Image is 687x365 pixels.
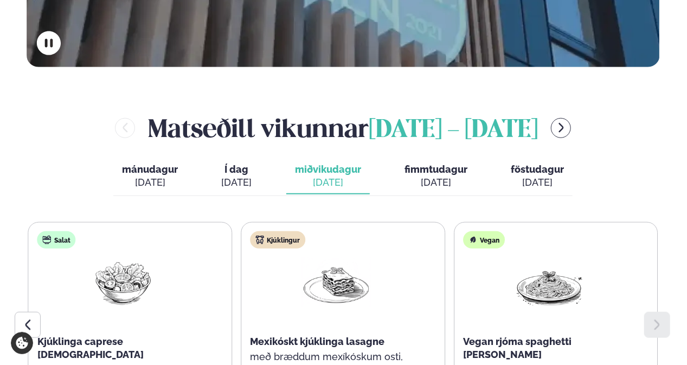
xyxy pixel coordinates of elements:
[463,231,505,249] div: Vegan
[295,176,361,189] div: [DATE]
[213,159,260,194] button: Í dag [DATE]
[255,236,264,244] img: chicken.svg
[405,164,467,175] span: fimmtudagur
[148,110,538,146] h2: Matseðill vikunnar
[37,231,76,249] div: Salat
[468,236,477,244] img: Vegan.svg
[89,257,158,308] img: Salad.png
[295,164,361,175] span: miðvikudagur
[551,118,571,138] button: menu-btn-right
[11,332,33,354] a: Cookie settings
[463,336,572,360] span: Vegan rjóma spaghetti [PERSON_NAME]
[221,163,252,176] span: Í dag
[122,164,178,175] span: mánudagur
[113,159,187,194] button: mánudagur [DATE]
[502,159,573,194] button: föstudagur [DATE]
[369,119,538,142] span: [DATE] - [DATE]
[250,231,305,249] div: Kjúklingur
[122,176,178,189] div: [DATE]
[511,164,564,175] span: föstudagur
[221,176,252,189] div: [DATE]
[43,236,52,244] img: salad.svg
[286,159,370,194] button: miðvikudagur [DATE]
[396,159,476,194] button: fimmtudagur [DATE]
[405,176,467,189] div: [DATE]
[37,336,144,360] span: Kjúklinga caprese [DEMOGRAPHIC_DATA]
[115,118,135,138] button: menu-btn-left
[511,176,564,189] div: [DATE]
[301,257,371,308] img: Lasagna.png
[250,336,384,347] span: Mexikóskt kjúklinga lasagne
[515,257,584,308] img: Spagetti.png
